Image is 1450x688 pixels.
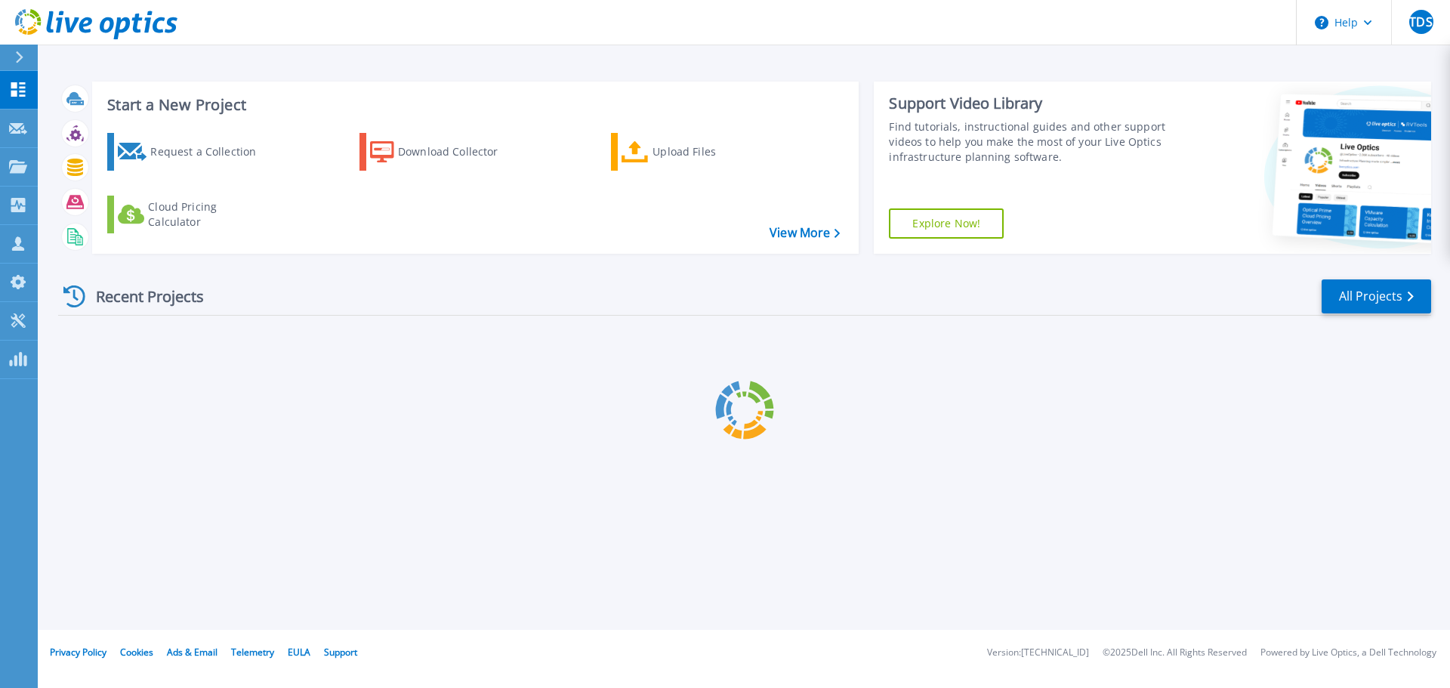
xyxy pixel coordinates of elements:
a: Upload Files [611,133,779,171]
a: Privacy Policy [50,646,106,659]
div: Recent Projects [58,278,224,315]
span: TDS [1409,16,1432,28]
a: Ads & Email [167,646,217,659]
a: Telemetry [231,646,274,659]
a: View More [770,226,840,240]
a: Cloud Pricing Calculator [107,196,276,233]
li: Version: [TECHNICAL_ID] [987,648,1089,658]
a: Request a Collection [107,133,276,171]
li: © 2025 Dell Inc. All Rights Reserved [1103,648,1247,658]
h3: Start a New Project [107,97,840,113]
div: Find tutorials, instructional guides and other support videos to help you make the most of your L... [889,119,1173,165]
div: Request a Collection [150,137,271,167]
div: Support Video Library [889,94,1173,113]
a: Support [324,646,357,659]
a: Cookies [120,646,153,659]
a: Download Collector [359,133,528,171]
div: Download Collector [398,137,519,167]
div: Upload Files [652,137,773,167]
a: EULA [288,646,310,659]
li: Powered by Live Optics, a Dell Technology [1260,648,1436,658]
div: Cloud Pricing Calculator [148,199,269,230]
a: Explore Now! [889,208,1004,239]
a: All Projects [1322,279,1431,313]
